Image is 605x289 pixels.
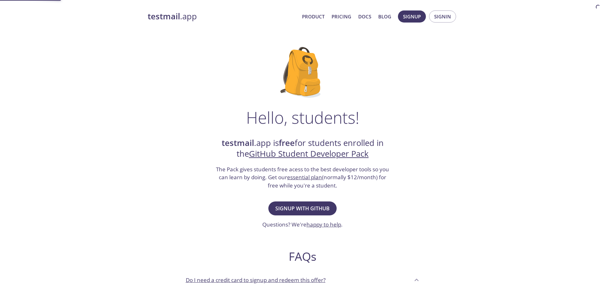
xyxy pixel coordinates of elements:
[358,12,371,21] a: Docs
[249,148,369,159] a: GitHub Student Developer Pack
[302,12,325,21] a: Product
[148,11,180,22] strong: testmail
[403,12,421,21] span: Signup
[306,221,341,228] a: happy to help
[279,137,295,148] strong: free
[246,108,359,127] h1: Hello, students!
[215,138,390,160] h2: .app is for students enrolled in the
[332,12,351,21] a: Pricing
[275,204,330,213] span: Signup with GitHub
[287,174,322,181] a: essential plan
[262,220,343,229] h3: Questions? We're .
[434,12,451,21] span: Signin
[186,276,326,284] p: Do I need a credit card to signup and redeem this offer?
[268,201,337,215] button: Signup with GitHub
[181,271,425,288] div: Do I need a credit card to signup and redeem this offer?
[222,137,254,148] strong: testmail
[378,12,391,21] a: Blog
[398,10,426,23] button: Signup
[215,165,390,190] h3: The Pack gives students free acess to the best developer tools so you can learn by doing. Get our...
[280,47,325,98] img: github-student-backpack.png
[429,10,456,23] button: Signin
[148,11,297,22] a: testmail.app
[181,249,425,264] h2: FAQs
